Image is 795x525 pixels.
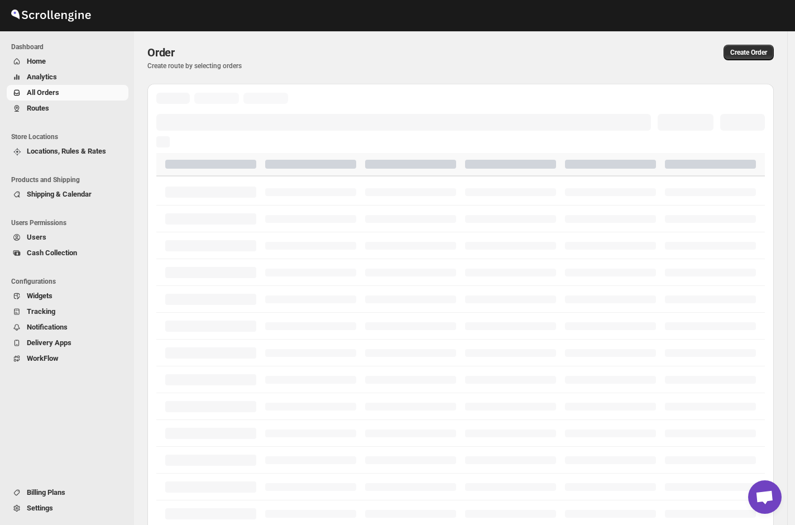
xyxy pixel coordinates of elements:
button: Notifications [7,319,128,335]
button: Delivery Apps [7,335,128,351]
button: Users [7,230,128,245]
span: WorkFlow [27,354,59,362]
button: Analytics [7,69,128,85]
span: Users Permissions [11,218,128,227]
button: Widgets [7,288,128,304]
span: Home [27,57,46,65]
span: Create Order [730,48,767,57]
span: Products and Shipping [11,175,128,184]
span: Cash Collection [27,249,77,257]
button: Create custom order [724,45,774,60]
span: Routes [27,104,49,112]
span: All Orders [27,88,59,97]
button: Home [7,54,128,69]
button: Billing Plans [7,485,128,500]
span: Dashboard [11,42,128,51]
span: Notifications [27,323,68,331]
button: Settings [7,500,128,516]
button: WorkFlow [7,351,128,366]
span: Locations, Rules & Rates [27,147,106,155]
button: All Orders [7,85,128,101]
p: Create route by selecting orders [147,61,476,70]
button: Cash Collection [7,245,128,261]
span: Users [27,233,46,241]
span: Order [147,46,175,59]
button: Locations, Rules & Rates [7,144,128,159]
span: Store Locations [11,132,128,141]
span: Configurations [11,277,128,286]
button: Shipping & Calendar [7,187,128,202]
button: Tracking [7,304,128,319]
span: Delivery Apps [27,338,71,347]
button: Routes [7,101,128,116]
div: دردشة مفتوحة [748,480,782,514]
span: Widgets [27,292,52,300]
span: Analytics [27,73,57,81]
span: Shipping & Calendar [27,190,92,198]
span: Billing Plans [27,488,65,497]
span: Tracking [27,307,55,316]
span: Settings [27,504,53,512]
